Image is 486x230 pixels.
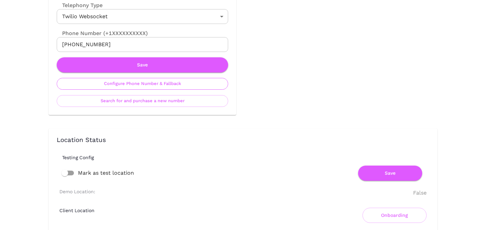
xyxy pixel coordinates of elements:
[59,208,94,213] h6: Client Location
[413,189,427,197] div: False
[59,189,95,194] h6: Demo Location:
[362,208,427,223] button: Onboarding
[57,78,228,90] button: Configure Phone Number & Fallback
[57,95,228,107] button: Search for and purchase a new number
[57,137,429,144] h3: Location Status
[78,169,134,177] span: Mark as test location
[57,1,103,9] label: Telephony Type
[57,57,228,73] button: Save
[62,155,435,160] h6: Testing Config
[57,9,228,24] div: Twilio Websocket
[358,166,422,181] button: Save
[57,29,228,37] label: Phone Number (+1XXXXXXXXXX)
